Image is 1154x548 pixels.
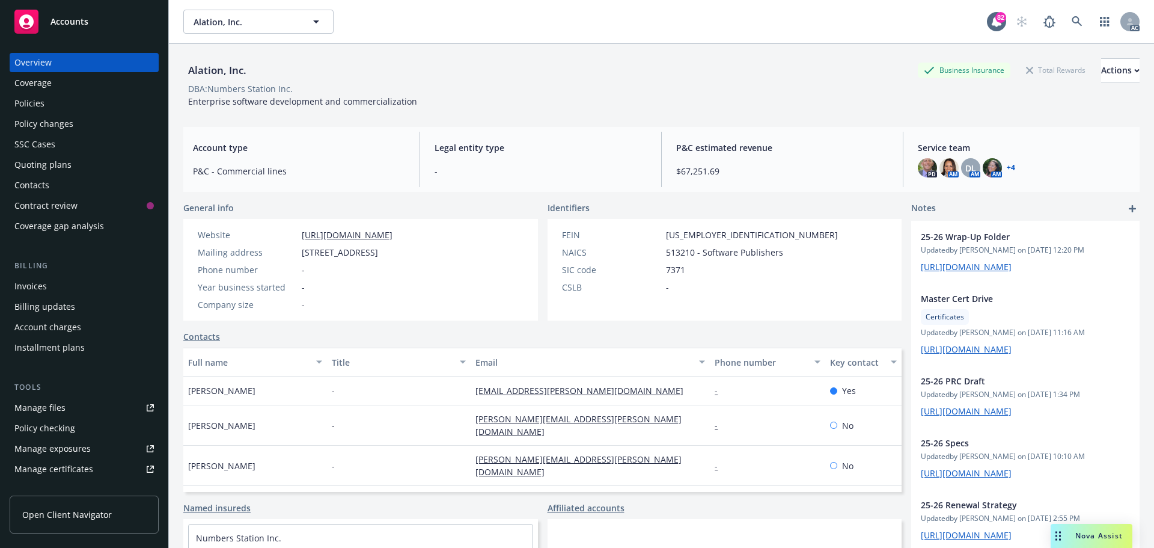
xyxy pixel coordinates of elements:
div: Drag to move [1051,524,1066,548]
div: Coverage gap analysis [14,217,104,236]
div: Policy changes [14,114,73,134]
div: DBA: Numbers Station Inc. [188,82,293,95]
span: - [332,460,335,472]
div: Year business started [198,281,297,294]
div: Company size [198,298,297,311]
a: Invoices [10,277,159,296]
a: Installment plans [10,338,159,357]
span: [PERSON_NAME] [188,419,255,432]
span: - [302,298,305,311]
span: General info [183,202,234,214]
span: Yes [842,384,856,397]
div: Contacts [14,176,49,195]
a: SSC Cases [10,135,159,154]
span: P&C - Commercial lines [193,165,405,177]
span: 25-26 PRC Draft [921,375,1099,387]
a: Report a Bug [1037,10,1061,34]
div: Title [332,356,453,369]
a: Manage exposures [10,439,159,458]
button: Email [471,348,710,377]
div: NAICS [562,246,661,259]
a: Policy checking [10,419,159,438]
div: Alation, Inc. [183,63,251,78]
a: [URL][DOMAIN_NAME] [921,467,1012,479]
span: Alation, Inc. [194,16,298,28]
span: [PERSON_NAME] [188,384,255,397]
a: [URL][DOMAIN_NAME] [921,529,1012,541]
span: Updated by [PERSON_NAME] on [DATE] 12:20 PM [921,245,1130,256]
a: Manage certificates [10,460,159,479]
div: Manage claims [14,480,75,499]
span: - [666,281,669,294]
a: Search [1065,10,1089,34]
span: Master Cert Drive [921,292,1099,305]
div: Business Insurance [918,63,1010,78]
span: - [435,165,647,177]
div: CSLB [562,281,661,294]
img: photo [918,158,937,177]
div: Contract review [14,196,78,215]
div: Tools [10,381,159,393]
span: Identifiers [548,202,590,214]
span: 25-26 Renewal Strategy [921,499,1099,511]
span: 25-26 Specs [921,437,1099,449]
span: [STREET_ADDRESS] [302,246,378,259]
div: Policy checking [14,419,75,438]
button: Alation, Inc. [183,10,334,34]
a: Contacts [10,176,159,195]
div: Overview [14,53,52,72]
span: Accounts [50,17,88,26]
a: [URL][DOMAIN_NAME] [921,343,1012,355]
span: DL [965,162,976,174]
a: Manage files [10,398,159,417]
div: Coverage [14,73,52,93]
button: Actions [1101,58,1140,82]
span: [PERSON_NAME] [188,460,255,472]
a: [URL][DOMAIN_NAME] [921,261,1012,272]
a: Quoting plans [10,155,159,174]
span: Updated by [PERSON_NAME] on [DATE] 11:16 AM [921,327,1130,338]
div: Installment plans [14,338,85,357]
div: Actions [1101,59,1140,82]
div: Email [475,356,692,369]
div: Billing updates [14,297,75,316]
a: Overview [10,53,159,72]
img: photo [939,158,959,177]
div: Key contact [830,356,884,369]
span: 25-26 Wrap-Up Folder [921,230,1099,243]
a: Manage claims [10,480,159,499]
a: Coverage [10,73,159,93]
span: Open Client Navigator [22,508,112,521]
a: Coverage gap analysis [10,217,159,236]
div: 25-26 SpecsUpdatedby [PERSON_NAME] on [DATE] 10:10 AM[URL][DOMAIN_NAME] [911,427,1140,489]
a: [PERSON_NAME][EMAIL_ADDRESS][PERSON_NAME][DOMAIN_NAME] [475,413,682,437]
div: Full name [188,356,309,369]
div: Manage files [14,398,66,417]
a: Policy changes [10,114,159,134]
div: Manage exposures [14,439,91,458]
div: Master Cert DriveCertificatesUpdatedby [PERSON_NAME] on [DATE] 11:16 AM[URL][DOMAIN_NAME] [911,283,1140,365]
button: Nova Assist [1051,524,1132,548]
span: Account type [193,141,405,154]
div: Mailing address [198,246,297,259]
div: Policies [14,94,44,113]
a: Affiliated accounts [548,502,624,514]
div: Phone number [198,263,297,276]
div: Quoting plans [14,155,72,174]
a: Contacts [183,330,220,343]
a: Account charges [10,318,159,337]
span: - [332,384,335,397]
a: add [1125,202,1140,216]
div: 25-26 Wrap-Up FolderUpdatedby [PERSON_NAME] on [DATE] 12:20 PM[URL][DOMAIN_NAME] [911,221,1140,283]
div: 82 [995,12,1006,23]
a: Contract review [10,196,159,215]
a: Numbers Station Inc. [196,532,281,544]
div: Billing [10,260,159,272]
span: Legal entity type [435,141,647,154]
a: - [715,460,727,472]
span: Notes [911,202,936,216]
span: - [302,281,305,294]
a: +4 [1007,164,1015,171]
span: Enterprise software development and commercialization [188,96,417,107]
